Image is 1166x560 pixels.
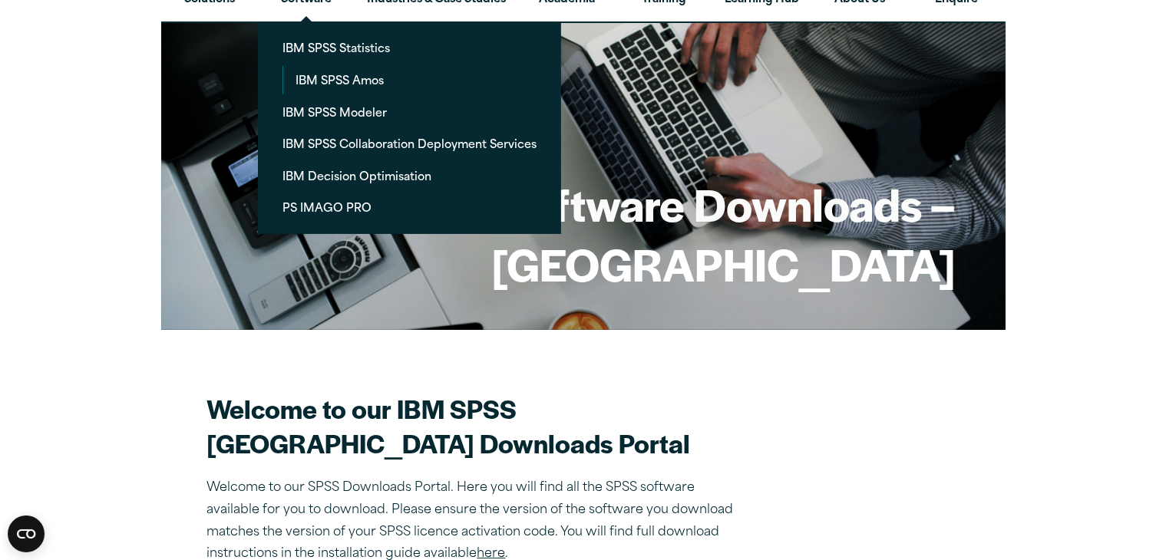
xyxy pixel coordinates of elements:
[210,174,956,293] h1: Software Downloads – [GEOGRAPHIC_DATA]
[283,66,549,94] a: IBM SPSS Amos
[258,21,561,234] ul: Software
[207,391,745,460] h2: Welcome to our IBM SPSS [GEOGRAPHIC_DATA] Downloads Portal
[270,130,549,158] a: IBM SPSS Collaboration Deployment Services
[270,162,549,190] a: IBM Decision Optimisation
[270,98,549,127] a: IBM SPSS Modeler
[8,516,45,552] button: Open CMP widget
[270,34,549,62] a: IBM SPSS Statistics
[270,193,549,222] a: PS IMAGO PRO
[477,548,506,560] a: here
